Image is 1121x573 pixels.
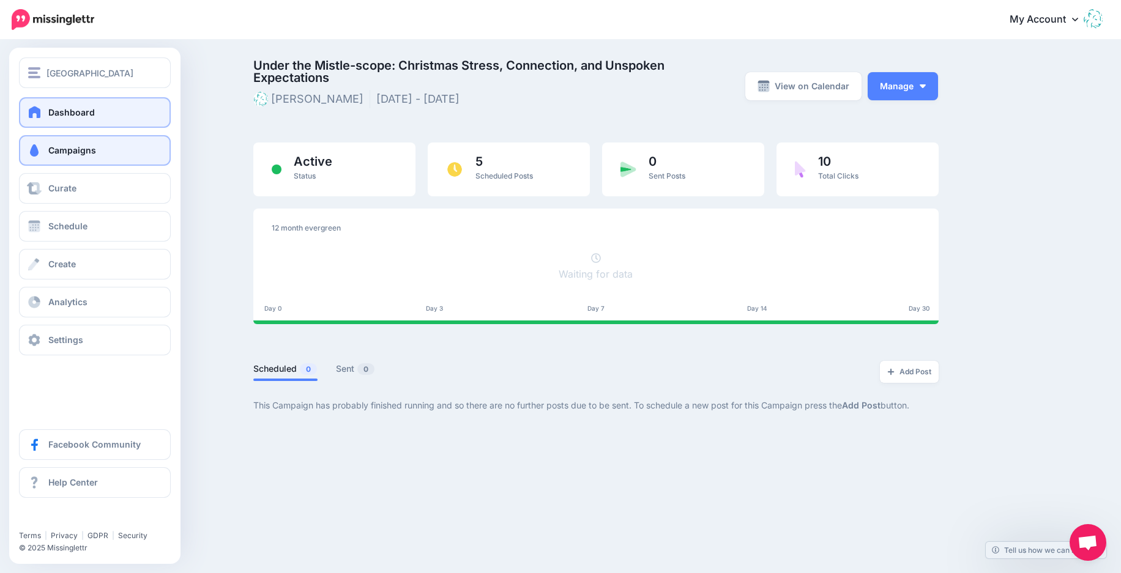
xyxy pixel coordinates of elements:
div: Day 3 [416,305,453,312]
a: View on Calendar [745,72,862,100]
a: Tell us how we can improve [986,542,1106,558]
div: Day 30 [901,305,937,312]
span: [GEOGRAPHIC_DATA] [47,66,133,80]
a: Dashboard [19,97,171,128]
a: Scheduled0 [253,361,318,376]
div: Day 0 [255,305,291,312]
span: | [112,531,114,540]
li: © 2025 Missinglettr [19,542,178,554]
span: | [45,531,47,540]
span: Analytics [48,297,88,307]
a: Privacy [51,531,78,540]
span: 0 [300,363,317,375]
p: This Campaign has probably finished running and so there are no further posts due to be sent. To ... [253,398,939,412]
a: Campaigns [19,135,171,166]
span: | [81,531,84,540]
a: Open chat [1070,524,1106,561]
a: Waiting for data [559,252,633,280]
div: 12 month evergreen [272,221,920,235]
span: Facebook Community [48,439,141,449]
button: Manage [868,72,938,100]
iframe: Twitter Follow Button [19,513,112,525]
span: Curate [48,183,76,193]
span: Help Center [48,477,98,487]
span: 10 [818,155,858,168]
a: Security [118,531,147,540]
div: Day 14 [739,305,776,312]
span: Active [294,155,332,168]
a: Terms [19,531,41,540]
img: calendar-grey-darker.png [758,80,770,92]
img: pointer-purple.png [795,161,806,178]
img: clock.png [446,161,463,178]
li: [PERSON_NAME] [253,90,370,108]
a: Help Center [19,467,171,498]
a: Analytics [19,287,171,317]
span: Sent Posts [649,171,685,180]
a: Sent0 [336,361,375,376]
a: My Account [997,5,1103,35]
span: Under the Mistle-scope: Christmas Stress, Connection, and Unspoken Expectations [253,59,704,84]
span: Status [294,171,316,180]
span: 0 [357,363,374,375]
span: Total Clicks [818,171,858,180]
div: Day 7 [578,305,614,312]
button: [GEOGRAPHIC_DATA] [19,57,171,88]
span: 5 [475,155,533,168]
span: 0 [649,155,685,168]
span: Scheduled Posts [475,171,533,180]
span: Settings [48,335,83,345]
a: Facebook Community [19,429,171,460]
img: plus-grey-dark.png [887,368,895,375]
span: Dashboard [48,107,95,117]
a: GDPR [88,531,108,540]
span: Campaigns [48,145,96,155]
img: arrow-down-white.png [920,84,926,88]
a: Add Post [880,361,939,383]
b: Add Post [842,400,881,410]
span: Schedule [48,221,88,231]
span: Create [48,259,76,269]
a: Create [19,249,171,279]
a: Settings [19,325,171,355]
img: Missinglettr [12,9,94,30]
img: paper-plane-green.png [620,161,636,177]
a: Curate [19,173,171,204]
img: menu.png [28,67,40,78]
a: Schedule [19,211,171,242]
li: [DATE] - [DATE] [376,90,466,108]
